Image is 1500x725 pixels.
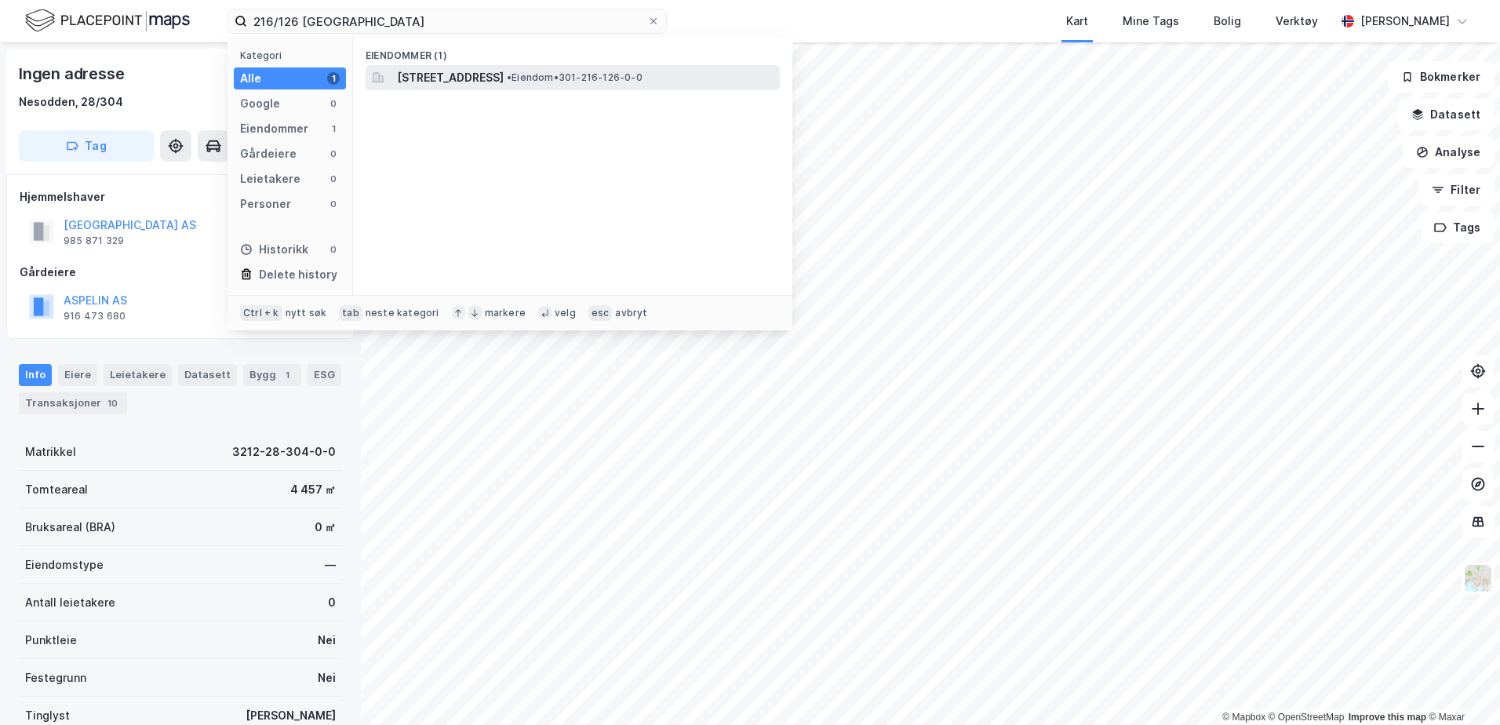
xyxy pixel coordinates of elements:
div: Delete history [259,265,337,284]
div: Nesodden, 28/304 [19,93,123,111]
div: Eiendomstype [25,556,104,574]
div: Eiendommer [240,119,308,138]
div: Tinglyst [25,706,70,725]
div: Ingen adresse [19,61,127,86]
div: 0 [327,173,340,185]
div: Punktleie [25,631,77,650]
div: neste kategori [366,307,439,319]
div: 1 [327,72,340,85]
div: Info [19,364,52,386]
div: 4 457 ㎡ [290,480,336,499]
div: Leietakere [240,169,300,188]
span: [STREET_ADDRESS] [397,68,504,87]
img: logo.f888ab2527a4732fd821a326f86c7f29.svg [25,7,190,35]
iframe: Chat Widget [1422,650,1500,725]
div: 0 [327,243,340,256]
button: Analyse [1403,137,1494,168]
div: Hjemmelshaver [20,188,341,206]
div: Datasett [178,364,237,386]
div: 0 ㎡ [315,518,336,537]
div: 0 [328,593,336,612]
div: markere [485,307,526,319]
div: esc [588,305,613,321]
div: Gårdeiere [240,144,297,163]
button: Tags [1421,212,1494,243]
div: 985 871 329 [64,235,124,247]
div: 0 [327,97,340,110]
div: Nei [318,631,336,650]
button: Filter [1418,174,1494,206]
div: 3212-28-304-0-0 [232,443,336,461]
div: Alle [240,69,261,88]
div: Kart [1066,12,1088,31]
div: Nei [318,669,336,687]
div: 0 [327,198,340,210]
div: Personer [240,195,291,213]
div: 10 [104,395,121,411]
div: Bygg [243,364,301,386]
div: Ctrl + k [240,305,282,321]
a: Improve this map [1349,712,1426,723]
div: Google [240,94,280,113]
span: • [507,71,512,83]
div: Eiere [58,364,97,386]
div: Gårdeiere [20,263,341,282]
a: Mapbox [1222,712,1265,723]
button: Datasett [1398,99,1494,130]
div: Festegrunn [25,669,86,687]
div: Antall leietakere [25,593,115,612]
div: nytt søk [286,307,327,319]
div: Matrikkel [25,443,76,461]
div: Verktøy [1276,12,1318,31]
div: velg [555,307,576,319]
div: avbryt [615,307,647,319]
div: Bolig [1214,12,1241,31]
div: 1 [279,367,295,383]
span: Eiendom • 301-216-126-0-0 [507,71,643,84]
div: tab [339,305,362,321]
button: Tag [19,130,154,162]
a: OpenStreetMap [1269,712,1345,723]
div: Bruksareal (BRA) [25,518,115,537]
div: Transaksjoner [19,392,127,414]
div: [PERSON_NAME] [246,706,336,725]
div: Historikk [240,240,308,259]
input: Søk på adresse, matrikkel, gårdeiere, leietakere eller personer [247,9,647,33]
div: 0 [327,148,340,160]
div: 1 [327,122,340,135]
img: Z [1463,563,1493,593]
div: Kategori [240,49,346,61]
button: Bokmerker [1388,61,1494,93]
div: Leietakere [104,364,172,386]
div: — [325,556,336,574]
div: ESG [308,364,341,386]
div: [PERSON_NAME] [1360,12,1450,31]
div: 916 473 680 [64,310,126,322]
div: Eiendommer (1) [353,37,792,65]
div: Tomteareal [25,480,88,499]
div: Mine Tags [1123,12,1179,31]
